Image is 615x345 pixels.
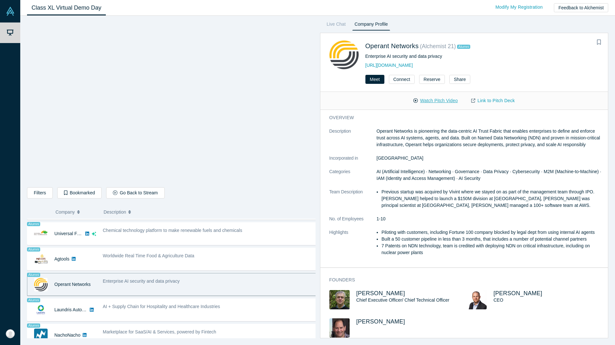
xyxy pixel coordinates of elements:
[27,247,40,252] span: Alumni
[27,222,40,226] span: Alumni
[104,205,311,219] button: Description
[554,3,608,12] button: Feedback to Alchemist
[420,43,456,49] small: ( Alchemist 21 )
[377,155,604,162] dd: [GEOGRAPHIC_DATA]
[103,253,195,258] span: Worldwide Real Time Food & Agriculture Data
[27,187,53,199] button: Filters
[329,114,595,121] h3: overview
[464,95,521,106] a: Link to Pitch Deck
[407,95,464,106] button: Watch Pitch Video
[6,329,15,338] img: Ryan Kowalski's Account
[381,189,604,209] li: Previous startup was acquired by Vivint where we stayed on as part of the management team through...
[54,231,111,236] a: Universal Fuel Technologies
[103,279,180,284] span: Enterprise AI security and data privacy
[34,252,48,266] img: Agtools's Logo
[381,229,604,236] li: Piloting with customers, including Fortune 100 company blocked by legal dept from using internal ...
[365,75,384,84] button: Meet
[356,297,449,303] span: Chief Executive Officer/ Chief Technical Officer
[27,298,40,302] span: Alumni
[389,75,415,84] button: Connect
[27,273,40,277] span: Alumni
[352,20,390,31] a: Company Profile
[104,205,126,219] span: Description
[329,318,350,338] img: Dave Bass's Profile Image
[54,307,145,312] a: Laundris Autonomous Inventory Management
[419,75,445,84] button: Reserve
[449,75,470,84] button: Share
[6,7,15,16] img: Alchemist Vault Logo
[57,187,102,199] button: Bookmarked
[54,332,80,338] a: NachoNacho
[493,290,542,296] a: [PERSON_NAME]
[27,0,106,15] a: Class XL Virtual Demo Day
[34,303,48,317] img: Laundris Autonomous Inventory Management's Logo
[54,256,69,261] a: Agtools
[493,297,503,303] span: CEO
[457,45,470,49] span: Alumni
[54,282,91,287] a: Operant Networks
[381,236,604,243] li: Built a 50 customer pipeline in less than 3 months, that includes a number of potential channel p...
[329,40,359,69] img: Operant Networks's Logo
[34,278,48,291] img: Operant Networks's Logo
[103,228,242,233] span: Chemical technology platform to make renewable fuels and chemicals
[377,128,604,148] p: Operant Networks is pioneering the data-centric AI Trust Fabric that enables enterprises to defin...
[365,53,580,60] div: Enterprise AI security and data privacy
[27,323,40,328] span: Alumni
[594,38,603,47] button: Bookmark
[329,216,377,229] dt: No. of Employees
[356,290,405,296] a: [PERSON_NAME]
[489,2,549,13] a: Modify My Registration
[56,205,97,219] button: Company
[329,155,377,168] dt: Incorporated in
[377,216,604,222] dd: 1-10
[92,232,96,236] svg: dsa ai sparkles
[27,21,315,182] iframe: Universal Fuel Technologies
[329,128,377,155] dt: Description
[106,187,164,199] button: Go Back to Stream
[103,329,216,334] span: Marketplace for SaaS/AI & Services, powered by Fintech
[103,304,220,309] span: AI + Supply Chain for Hospitality and Healthcare Industries
[381,243,604,256] li: 7 Patents on NDN technology, team is credited with deploying NDN on critical infrastructure, incl...
[34,227,48,241] img: Universal Fuel Technologies's Logo
[329,290,350,309] img: Randy King's Profile Image
[356,318,405,325] a: [PERSON_NAME]
[325,20,348,31] a: Live Chat
[365,63,413,68] a: [URL][DOMAIN_NAME]
[377,169,601,181] span: AI (Artificial Intelligence) · Networking · Governance · Data Privacy · Cybersecurity · M2M (Mach...
[466,290,487,309] img: Keith Rose's Profile Image
[329,189,377,216] dt: Team Description
[365,42,419,49] a: Operant Networks
[329,168,377,189] dt: Categories
[56,205,75,219] span: Company
[329,277,595,283] h3: Founders
[329,229,377,263] dt: Highlights
[34,329,48,342] img: NachoNacho's Logo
